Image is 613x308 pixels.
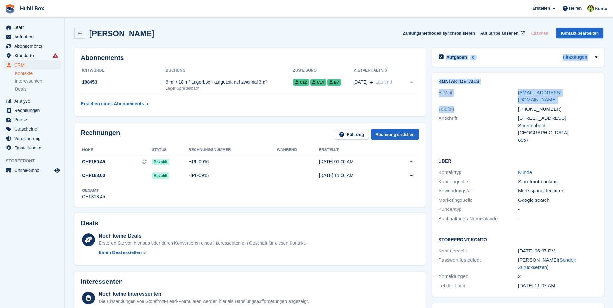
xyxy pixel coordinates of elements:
div: Telefon [439,106,518,113]
a: Hubli Box [17,3,47,14]
div: [DATE] 01:00 AM [319,159,391,165]
h2: Über [439,158,597,164]
a: Führung [335,129,368,140]
a: Speisekarte [3,166,61,175]
span: Gutscheine [14,125,53,134]
h2: Interessenten [81,278,123,285]
a: Kontakte [15,70,61,77]
div: Buchhaltungs-Nominalcode [439,215,518,222]
div: Google search [518,197,597,204]
div: [DATE] 11:06 AM [319,172,391,179]
i: Es sind Fehler bei der Synchronisierung von Smart-Einträgen aufgetreten [53,53,58,58]
th: Mietverhältnis [353,66,402,76]
div: CHF318,45 [82,193,105,200]
span: ( ) [518,257,576,270]
a: Interessenten [15,78,61,85]
span: CHF168,00 [82,172,105,179]
div: Anschrift [439,115,518,144]
span: Erstellen [532,5,550,12]
div: Lager Spreitenbach [166,86,293,91]
div: E-Mail [439,89,518,104]
h2: [PERSON_NAME] [89,29,154,38]
time: 2025-09-17 09:07:27 UTC [518,283,555,288]
a: menu [3,23,61,32]
div: Noch keine Deals [99,232,306,240]
div: Storefront booking [518,178,597,186]
span: Online-Shop [14,166,53,175]
h2: Storefront-Konto [439,236,597,242]
h2: Deals [81,220,98,227]
div: [STREET_ADDRESS] [518,115,597,122]
div: Einen Deal erstellen [99,249,142,256]
div: 108453 [81,79,166,86]
a: menu [3,115,61,124]
div: Anmeldungen [439,273,518,280]
div: Erstellen eines Abonnements [81,100,144,107]
a: Rechnung erstellen [371,129,419,140]
span: Deals [15,86,26,92]
div: Die Einsendungen von Storefront-Lead-Formularen werden hier als Handlungsaufforderungen angezeigt. [99,298,309,305]
div: HPL-0916 [188,159,277,165]
div: Gesamt [82,188,105,193]
div: Kundenquelle [439,178,518,186]
span: C12 [293,79,309,86]
div: [DATE] 06:07 PM [518,247,597,255]
a: menu [3,60,61,69]
div: [PHONE_NUMBER] [518,106,597,113]
a: Auf Stripe ansehen [478,28,526,38]
th: ICH WÜRDE [81,66,166,76]
img: stora-icon-8386f47178a22dfd0bd8f6a31ec36ba5ce8667c1dd55bd0f319d3a0aa187defe.svg [5,4,15,14]
a: menu [3,97,61,106]
div: - [518,215,597,222]
a: Deals [15,86,61,93]
div: 0 [470,55,477,60]
span: CHF150,45 [82,159,105,165]
div: Passwort festgelegt [439,256,518,271]
a: Kunde [518,169,532,175]
span: Rechnungen [14,106,53,115]
div: [GEOGRAPHIC_DATA] [518,129,597,137]
th: Rechnungsnummer [188,145,277,155]
div: 2 [518,273,597,280]
span: Standorte [14,51,53,60]
h2: Abonnements [81,54,419,62]
span: Versicherung [14,134,53,143]
span: Storefront [6,158,64,164]
span: Bezahlt [152,172,170,179]
div: Kundentyp [439,206,518,213]
div: - [518,206,597,213]
img: Luca Space4you [587,5,594,12]
span: C14 [310,79,326,86]
div: Noch keine Interessenten [99,290,309,298]
span: CRM [14,60,53,69]
a: menu [3,143,61,152]
h2: Rechnungen [81,129,120,140]
th: Zuweisung [293,66,354,76]
span: Konto [595,5,607,12]
div: HPL-0915 [188,172,277,179]
a: menu [3,106,61,115]
span: Laufend [375,79,392,85]
a: Erstellen eines Abonnements [81,98,148,110]
span: Abonnements [14,42,53,51]
th: Erstellt [319,145,391,155]
div: Spreitenbach [518,122,597,129]
a: menu [3,125,61,134]
button: Löschen [529,28,551,38]
a: menu [3,134,61,143]
span: Einstellungen [14,143,53,152]
div: Letzter Login [439,282,518,290]
div: Marketingquelle [439,197,518,204]
a: menu [3,32,61,41]
a: Hinzufügen [563,54,587,61]
div: Erstellen Sie von hier aus oder durch Konvertieren eines Interessenten ein Geschäft für diesen Ko... [99,240,306,247]
a: menu [3,51,61,60]
div: [PERSON_NAME] [518,256,597,271]
span: Preise [14,115,53,124]
a: Vorschau-Shop [53,167,61,174]
span: Bezahlt [152,159,170,165]
h2: Kontaktdetails [439,79,597,84]
a: Senden Zurücksetzen [518,257,576,270]
th: Während [277,145,319,155]
span: B7 [327,79,341,86]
